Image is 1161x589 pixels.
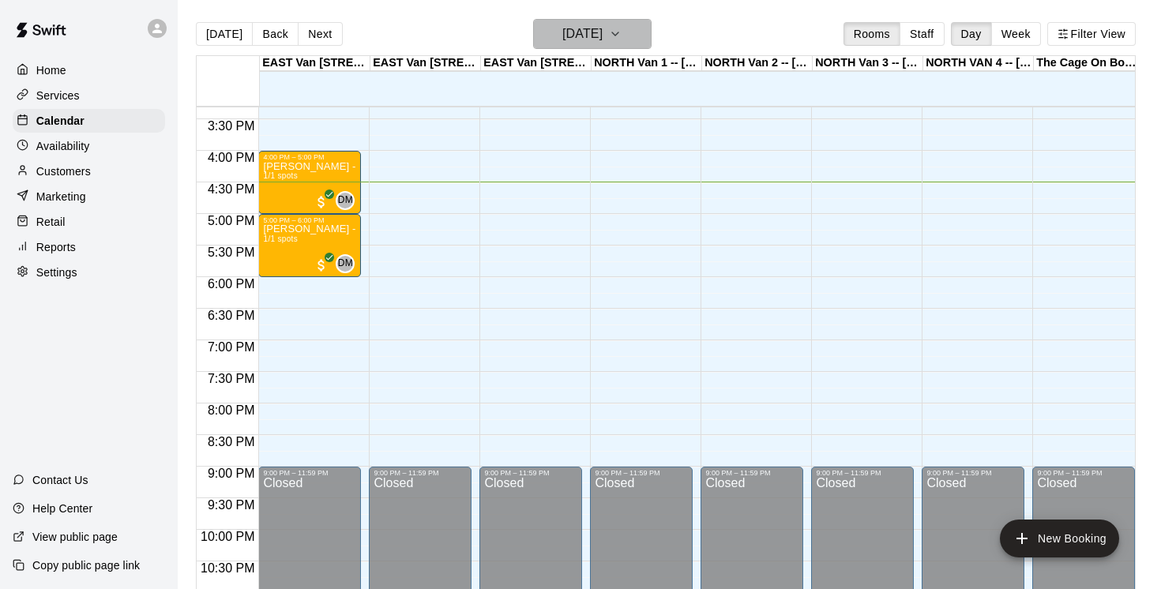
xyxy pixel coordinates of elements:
[13,185,165,208] a: Marketing
[32,472,88,488] p: Contact Us
[36,239,76,255] p: Reports
[32,557,140,573] p: Copy public page link
[252,22,299,46] button: Back
[595,469,688,477] div: 9:00 PM – 11:59 PM
[13,109,165,133] a: Calendar
[533,19,652,49] button: [DATE]
[900,22,945,46] button: Staff
[338,193,353,208] span: DM
[197,561,258,575] span: 10:30 PM
[991,22,1041,46] button: Week
[258,151,361,214] div: 4:00 PM – 5:00 PM: Stanley Sloat - Thursday, August 19 @ East Van
[263,171,298,180] span: 1/1 spots filled
[204,403,259,417] span: 8:00 PM
[342,191,355,210] span: Davis Mabone
[204,467,259,480] span: 9:00 PM
[484,469,577,477] div: 9:00 PM – 11:59 PM
[204,340,259,354] span: 7:00 PM
[813,56,923,71] div: NORTH Van 3 -- [STREET_ADDRESS]
[197,530,258,543] span: 10:00 PM
[36,88,80,103] p: Services
[36,189,86,204] p: Marketing
[13,210,165,234] a: Retail
[926,469,1020,477] div: 9:00 PM – 11:59 PM
[204,435,259,448] span: 8:30 PM
[338,256,353,272] span: DM
[298,22,342,46] button: Next
[1034,56,1144,71] div: The Cage On Boundary 1 -- [STREET_ADDRESS] ([PERSON_NAME] & [PERSON_NAME]), [GEOGRAPHIC_DATA]
[13,235,165,259] a: Reports
[374,469,467,477] div: 9:00 PM – 11:59 PM
[36,214,66,230] p: Retail
[314,194,329,210] span: All customers have paid
[32,529,118,545] p: View public page
[844,22,900,46] button: Rooms
[204,119,259,133] span: 3:30 PM
[263,469,356,477] div: 9:00 PM – 11:59 PM
[314,257,329,273] span: All customers have paid
[36,138,90,154] p: Availability
[370,56,481,71] div: EAST Van [STREET_ADDRESS]
[951,22,992,46] button: Day
[13,58,165,82] a: Home
[481,56,592,71] div: EAST Van [STREET_ADDRESS]
[562,23,603,45] h6: [DATE]
[36,264,77,280] p: Settings
[258,214,361,277] div: 5:00 PM – 6:00 PM: Joey Kim - Tuesday, August 19 @ East Van
[336,191,355,210] div: Davis Mabone
[36,113,85,129] p: Calendar
[263,216,356,224] div: 5:00 PM – 6:00 PM
[342,254,355,273] span: Davis Mabone
[204,214,259,227] span: 5:00 PM
[13,261,165,284] a: Settings
[1000,520,1119,557] button: add
[204,151,259,164] span: 4:00 PM
[36,62,66,78] p: Home
[204,246,259,259] span: 5:30 PM
[592,56,702,71] div: NORTH Van 1 -- [STREET_ADDRESS]
[263,153,356,161] div: 4:00 PM – 5:00 PM
[13,134,165,158] a: Availability
[13,159,165,183] a: Customers
[702,56,813,71] div: NORTH Van 2 -- [STREET_ADDRESS]
[196,22,253,46] button: [DATE]
[1047,22,1136,46] button: Filter View
[260,56,370,71] div: EAST Van [STREET_ADDRESS]
[263,234,298,243] span: 1/1 spots filled
[1037,469,1130,477] div: 9:00 PM – 11:59 PM
[204,182,259,196] span: 4:30 PM
[32,501,92,516] p: Help Center
[336,254,355,273] div: Davis Mabone
[204,277,259,291] span: 6:00 PM
[204,498,259,512] span: 9:30 PM
[816,469,909,477] div: 9:00 PM – 11:59 PM
[705,469,798,477] div: 9:00 PM – 11:59 PM
[204,309,259,322] span: 6:30 PM
[923,56,1034,71] div: NORTH VAN 4 -- [STREET_ADDRESS]
[13,84,165,107] a: Services
[36,163,91,179] p: Customers
[204,372,259,385] span: 7:30 PM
